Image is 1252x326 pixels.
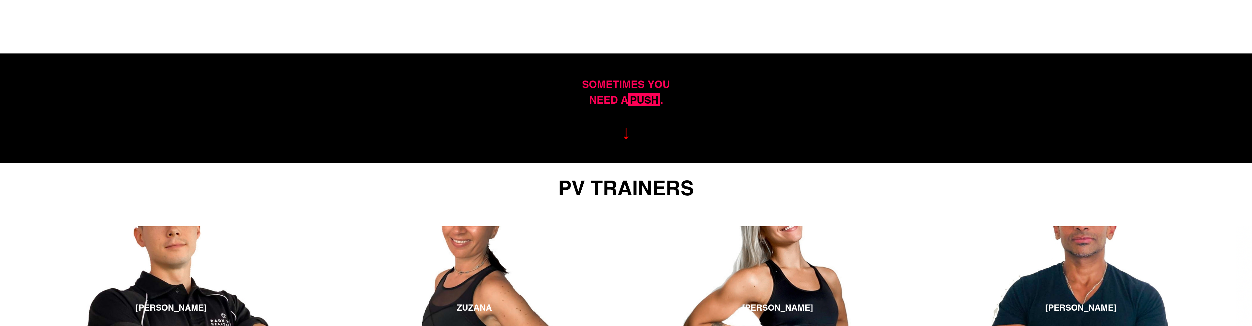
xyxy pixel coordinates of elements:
[628,93,660,106] strong: PUSH
[136,303,207,313] h3: [PERSON_NAME]
[1045,303,1116,313] h3: [PERSON_NAME]
[557,173,695,203] span: PV TRAINERS
[457,303,492,313] h3: ZUZANA
[742,303,813,313] h3: [PERSON_NAME]
[458,76,794,92] p: SOMETIMES YOU
[458,92,794,108] p: NEED A .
